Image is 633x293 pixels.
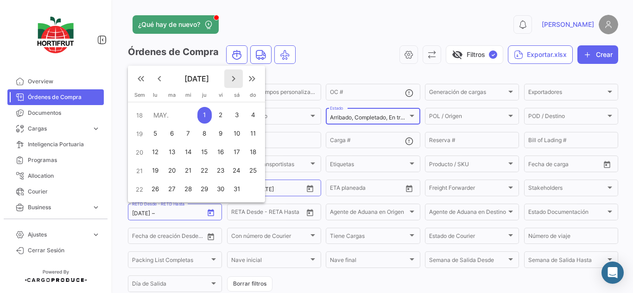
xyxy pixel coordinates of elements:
[196,125,213,143] button: 8 de mayo de 2025
[154,73,165,84] mat-icon: keyboard_arrow_left
[164,143,180,162] button: 13 de mayo de 2025
[213,181,228,198] div: 30
[245,106,261,125] button: 4 de mayo de 2025
[197,181,212,198] div: 29
[135,73,146,84] mat-icon: keyboard_double_arrow_left
[601,262,624,284] div: Abrir Intercom Messenger
[180,162,196,180] button: 21 de mayo de 2025
[180,180,196,199] button: 28 de mayo de 2025
[181,125,196,142] div: 7
[197,162,212,179] div: 22
[228,73,239,84] mat-icon: keyboard_arrow_right
[213,125,229,143] button: 9 de mayo de 2025
[185,92,191,98] span: mi
[250,92,256,98] span: do
[245,143,261,162] button: 18 de mayo de 2025
[132,180,147,199] td: 22
[164,125,180,143] button: 6 de mayo de 2025
[132,162,147,180] td: 21
[246,125,260,142] div: 11
[181,181,196,198] div: 28
[196,180,213,199] button: 29 de mayo de 2025
[245,125,261,143] button: 11 de mayo de 2025
[164,162,180,180] button: 20 de mayo de 2025
[164,180,180,199] button: 27 de mayo de 2025
[181,144,196,161] div: 14
[148,181,163,198] div: 26
[180,143,196,162] button: 14 de mayo de 2025
[247,73,258,84] mat-icon: keyboard_double_arrow_right
[228,143,245,162] button: 17 de mayo de 2025
[213,107,228,124] div: 2
[132,92,147,102] th: Sem
[213,125,228,142] div: 9
[147,143,164,162] button: 12 de mayo de 2025
[197,125,212,142] div: 8
[165,125,179,142] div: 6
[228,125,245,143] button: 10 de mayo de 2025
[165,162,179,179] div: 20
[148,162,163,179] div: 19
[246,144,260,161] div: 18
[246,162,260,179] div: 25
[213,162,228,179] div: 23
[169,74,224,83] span: [DATE]
[147,106,196,125] td: MAY.
[213,143,229,162] button: 16 de mayo de 2025
[229,107,244,124] div: 3
[168,92,176,98] span: ma
[202,92,207,98] span: ju
[196,162,213,180] button: 22 de mayo de 2025
[229,125,244,142] div: 10
[132,106,147,125] td: 18
[228,162,245,180] button: 24 de mayo de 2025
[147,162,164,180] button: 19 de mayo de 2025
[132,125,147,143] td: 19
[219,92,223,98] span: vi
[147,125,164,143] button: 5 de mayo de 2025
[213,106,229,125] button: 2 de mayo de 2025
[229,144,244,161] div: 17
[148,144,163,161] div: 12
[213,162,229,180] button: 23 de mayo de 2025
[132,143,147,162] td: 20
[229,181,244,198] div: 31
[213,180,229,199] button: 30 de mayo de 2025
[196,106,213,125] button: 1 de mayo de 2025
[234,92,240,98] span: sá
[148,125,163,142] div: 5
[228,180,245,199] button: 31 de mayo de 2025
[229,162,244,179] div: 24
[153,92,158,98] span: lu
[213,144,228,161] div: 16
[246,107,260,124] div: 4
[147,180,164,199] button: 26 de mayo de 2025
[245,162,261,180] button: 25 de mayo de 2025
[197,144,212,161] div: 15
[197,107,212,124] div: 1
[181,162,196,179] div: 21
[228,106,245,125] button: 3 de mayo de 2025
[196,143,213,162] button: 15 de mayo de 2025
[165,144,179,161] div: 13
[180,125,196,143] button: 7 de mayo de 2025
[165,181,179,198] div: 27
